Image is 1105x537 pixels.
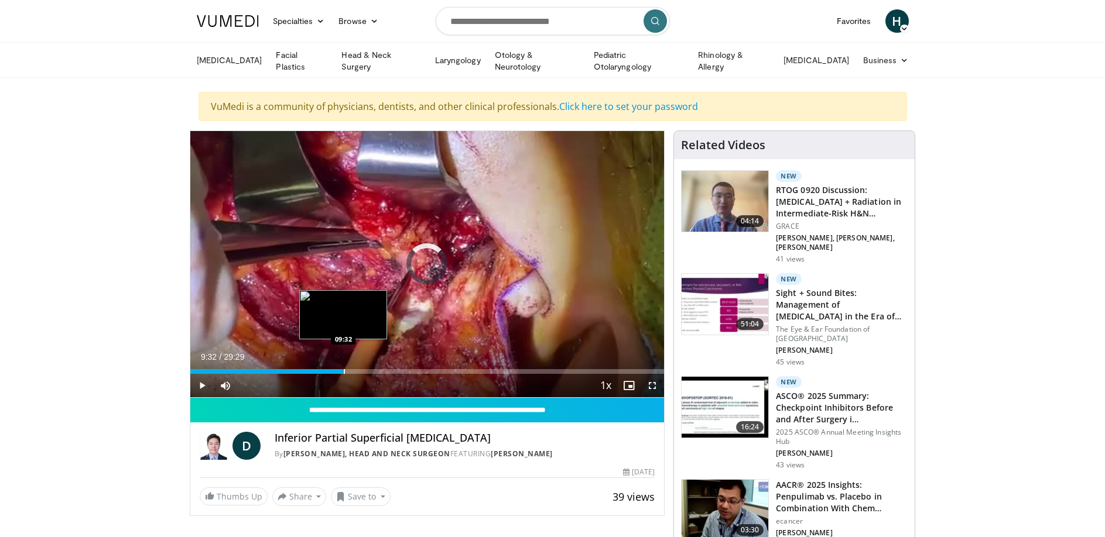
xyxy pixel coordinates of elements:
a: Click here to set your password [559,100,698,113]
span: 9:32 [201,352,217,362]
input: Search topics, interventions [436,7,670,35]
img: 006fd91f-89fb-445a-a939-ffe898e241ab.150x105_q85_crop-smart_upscale.jpg [682,171,768,232]
button: Save to [331,487,391,506]
span: 16:24 [736,421,764,433]
a: Browse [331,9,385,33]
p: [PERSON_NAME], [PERSON_NAME], [PERSON_NAME] [776,233,908,252]
button: Fullscreen [641,374,664,397]
p: 45 views [776,357,805,367]
span: / [220,352,222,362]
img: a81f5811-1ccf-4ee7-8ec2-23477a0c750b.150x105_q85_crop-smart_upscale.jpg [682,377,768,438]
button: Mute [214,374,237,397]
p: New [776,376,802,388]
div: VuMedi is a community of physicians, dentists, and other clinical professionals. [199,92,907,121]
img: Doh Young Lee, Head and Neck Surgeon [200,432,228,460]
a: Laryngology [428,49,488,72]
span: 03:30 [736,524,764,536]
a: Business [856,49,916,72]
a: [MEDICAL_DATA] [776,49,856,72]
p: 41 views [776,254,805,264]
a: Rhinology & Allergy [691,49,776,73]
a: Thumbs Up [200,487,268,505]
div: [DATE] [623,467,655,477]
button: Playback Rate [594,374,617,397]
p: [PERSON_NAME] [776,346,908,355]
a: [PERSON_NAME] [491,449,553,459]
a: Otology & Neurotology [488,49,587,73]
img: VuMedi Logo [197,15,259,27]
span: 04:14 [736,215,764,227]
span: 39 views [613,490,655,504]
button: Play [190,374,214,397]
div: By FEATURING [275,449,655,459]
p: New [776,273,802,285]
a: Specialties [266,9,332,33]
a: Pediatric Otolaryngology [587,49,691,73]
p: ecancer [776,517,908,526]
a: Favorites [830,9,878,33]
a: D [232,432,261,460]
p: GRACE [776,222,908,231]
p: [PERSON_NAME] [776,449,908,458]
p: New [776,170,802,182]
video-js: Video Player [190,131,665,398]
p: 2025 ASCO® Annual Meeting Insights Hub [776,428,908,446]
a: 51:04 New Sight + Sound Bites: Management of [MEDICAL_DATA] in the Era of Targ… The Eye & Ear Fou... [681,273,908,367]
a: 04:14 New RTOG 0920 Discussion: [MEDICAL_DATA] + Radiation in Intermediate-Risk H&N… GRACE [PERSO... [681,170,908,264]
h3: RTOG 0920 Discussion: [MEDICAL_DATA] + Radiation in Intermediate-Risk H&N… [776,184,908,219]
button: Enable picture-in-picture mode [617,374,641,397]
h3: Sight + Sound Bites: Management of [MEDICAL_DATA] in the Era of Targ… [776,287,908,322]
p: 43 views [776,460,805,470]
p: The Eye & Ear Foundation of [GEOGRAPHIC_DATA] [776,325,908,343]
span: 29:29 [224,352,244,362]
h3: ASCO® 2025 Summary: Checkpoint Inhibitors Before and After Surgery i… [776,390,908,425]
h4: Related Videos [681,138,765,152]
a: [PERSON_NAME], Head and Neck Surgeon [283,449,450,459]
a: 16:24 New ASCO® 2025 Summary: Checkpoint Inhibitors Before and After Surgery i… 2025 ASCO® Annual... [681,376,908,470]
h4: Inferior Partial Superficial [MEDICAL_DATA] [275,432,655,445]
div: Progress Bar [190,369,665,374]
h3: AACR® 2025 Insights: Penpulimab vs. Placebo in Combination With Chem… [776,479,908,514]
img: image.jpeg [299,290,387,339]
button: Share [272,487,327,506]
img: 8bea4cff-b600-4be7-82a7-01e969b6860e.150x105_q85_crop-smart_upscale.jpg [682,274,768,335]
a: Facial Plastics [269,49,334,73]
a: [MEDICAL_DATA] [190,49,269,72]
span: 51:04 [736,318,764,330]
a: H [885,9,909,33]
a: Head & Neck Surgery [334,49,427,73]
